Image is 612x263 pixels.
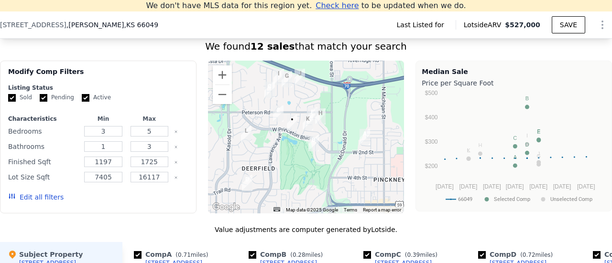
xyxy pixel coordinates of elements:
[467,147,470,153] text: L
[478,250,557,259] div: Comp D
[174,130,178,134] button: Clear
[172,252,212,258] span: ( miles)
[422,76,606,90] div: Price per Square Foot
[8,67,188,84] div: Modify Comp Filters
[363,250,441,259] div: Comp C
[401,252,441,258] span: ( miles)
[8,250,83,259] div: Subject Property
[537,129,540,135] text: E
[8,125,78,138] div: Bedrooms
[344,207,357,212] a: Terms (opens in new tab)
[8,115,78,123] div: Characteristics
[494,196,530,202] text: Selected Comp
[526,133,528,138] text: I
[213,85,232,104] button: Zoom out
[505,21,540,29] span: $527,000
[82,94,111,102] label: Active
[303,114,313,130] div: 2420 Manchester Rd
[8,84,188,92] div: Listing Status
[40,94,47,102] input: Pending
[174,160,178,164] button: Clear
[425,114,438,121] text: $400
[397,20,448,30] span: Last Listed for
[8,155,78,168] div: Finished Sqft
[8,192,64,202] button: Edit all filters
[66,20,158,30] span: , [PERSON_NAME]
[550,196,592,202] text: Unselected Comp
[483,183,501,190] text: [DATE]
[174,176,178,179] button: Clear
[124,21,159,29] span: , KS 66049
[537,151,540,157] text: J
[210,201,242,213] a: Open this area in Google Maps (opens a new window)
[577,183,595,190] text: [DATE]
[273,207,280,211] button: Keyboard shortcuts
[459,183,478,190] text: [DATE]
[287,115,297,131] div: 2604 Princeton Blvd
[422,67,606,76] div: Median Sale
[537,153,541,159] text: G
[293,252,306,258] span: 0.28
[178,252,191,258] span: 0.71
[134,250,212,259] div: Comp A
[8,94,16,102] input: Sold
[241,126,251,142] div: 3129 Tomahawk Dr
[537,128,541,134] text: F
[316,1,359,10] span: Check here
[295,69,305,85] div: 2412 Brett Dr
[213,65,232,84] button: Zoom in
[315,108,326,125] div: 2302 Westchester Rd
[552,16,585,33] button: SAVE
[593,15,612,34] button: Show Options
[479,142,482,148] text: H
[407,252,420,258] span: 0.39
[174,145,178,149] button: Clear
[273,105,284,122] div: 312 Bowstring Dr
[360,129,370,145] div: 1618 Kenwood Dr
[273,69,284,85] div: 568 Brentwood Dr
[210,201,242,213] img: Google
[425,90,438,96] text: $500
[286,252,327,258] span: ( miles)
[8,94,32,102] label: Sold
[363,207,401,212] a: Report a map error
[82,115,124,123] div: Min
[8,170,78,184] div: Lot Size Sqft
[286,207,338,212] span: Map data ©2025 Google
[40,94,74,102] label: Pending
[425,138,438,145] text: $300
[264,82,275,98] div: 521 Arrowhead Dr
[530,183,548,190] text: [DATE]
[251,41,295,52] strong: 12 sales
[553,183,571,190] text: [DATE]
[458,196,472,202] text: 66049
[436,183,454,190] text: [DATE]
[514,135,517,141] text: C
[8,140,78,153] div: Bathrooms
[282,71,292,87] div: 535 N Salsbury Ct
[514,154,517,160] text: A
[525,95,529,101] text: B
[516,252,557,258] span: ( miles)
[249,250,327,259] div: Comp B
[464,20,505,30] span: Lotside ARV
[308,135,319,151] div: 133 Providence Rd
[425,163,438,169] text: $200
[128,115,170,123] div: Max
[422,90,603,209] svg: A chart.
[307,107,317,124] div: 2408 Danbury Pl
[525,142,529,147] text: D
[82,94,89,102] input: Active
[523,252,535,258] span: 0.72
[506,183,524,190] text: [DATE]
[242,175,252,191] div: 3112 Trail Rd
